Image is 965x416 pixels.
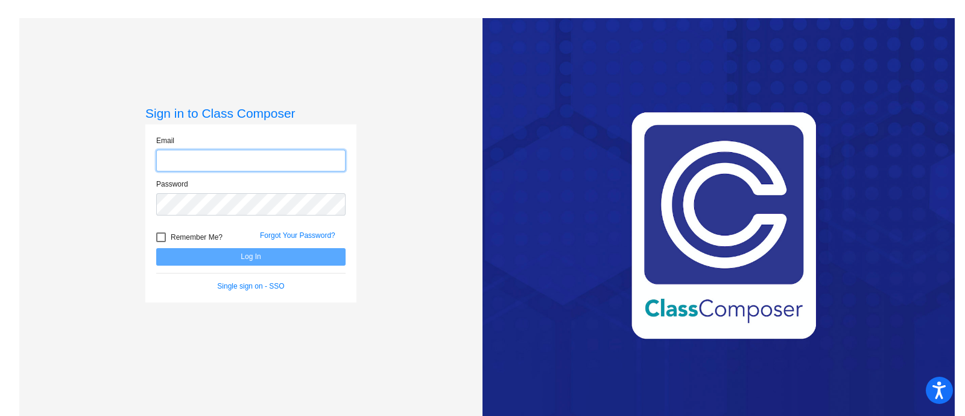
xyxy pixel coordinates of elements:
label: Password [156,179,188,190]
label: Email [156,135,174,146]
a: Single sign on - SSO [217,282,284,290]
span: Remember Me? [171,230,223,245]
button: Log In [156,248,346,266]
a: Forgot Your Password? [260,231,335,240]
h3: Sign in to Class Composer [145,106,356,121]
